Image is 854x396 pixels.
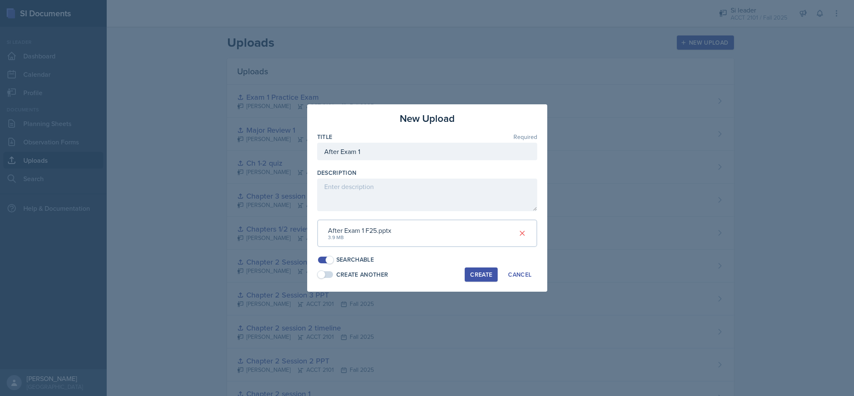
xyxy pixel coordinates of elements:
[400,111,455,126] h3: New Upload
[328,225,391,235] div: After Exam 1 F25.pptx
[317,143,537,160] input: Enter title
[336,270,388,279] div: Create Another
[317,133,333,141] label: Title
[336,255,374,264] div: Searchable
[513,134,537,140] span: Required
[508,271,531,278] div: Cancel
[317,169,357,177] label: Description
[328,234,391,241] div: 3.9 MB
[465,267,498,282] button: Create
[470,271,492,278] div: Create
[503,267,537,282] button: Cancel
